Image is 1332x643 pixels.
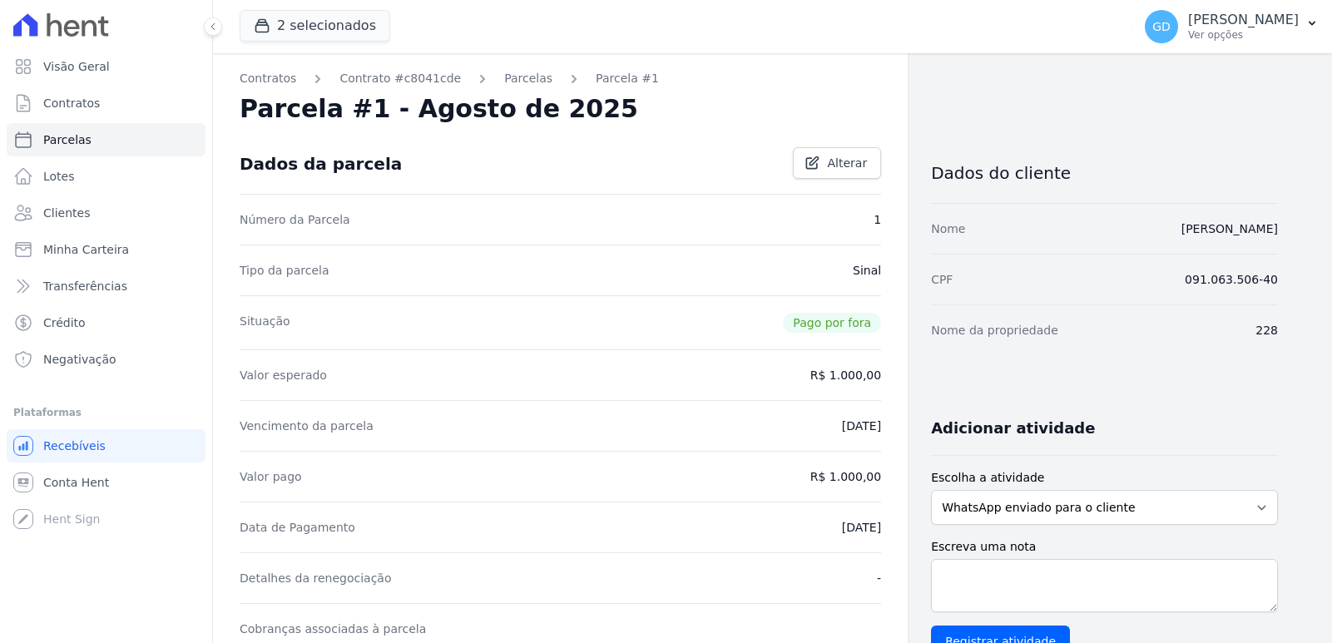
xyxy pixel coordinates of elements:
dt: Tipo da parcela [240,262,329,279]
span: Lotes [43,168,75,185]
span: Negativação [43,351,116,368]
a: Parcelas [7,123,205,156]
dt: Data de Pagamento [240,519,355,536]
a: Parcela #1 [596,70,659,87]
h3: Dados do cliente [931,163,1278,183]
dd: - [877,570,881,586]
span: Clientes [43,205,90,221]
span: GD [1152,21,1171,32]
dt: Nome [931,220,965,237]
dt: Vencimento da parcela [240,418,374,434]
dd: [DATE] [842,519,881,536]
dd: [DATE] [842,418,881,434]
div: Plataformas [13,403,199,423]
label: Escolha a atividade [931,469,1278,487]
a: Contratos [240,70,296,87]
a: Parcelas [504,70,552,87]
dd: 091.063.506-40 [1185,271,1278,288]
span: Visão Geral [43,58,110,75]
button: 2 selecionados [240,10,390,42]
span: Transferências [43,278,127,294]
span: Conta Hent [43,474,109,491]
a: Visão Geral [7,50,205,83]
h3: Adicionar atividade [931,418,1095,438]
a: Recebíveis [7,429,205,462]
span: Crédito [43,314,86,331]
a: Clientes [7,196,205,230]
button: GD [PERSON_NAME] Ver opções [1131,3,1332,50]
dd: 1 [874,211,881,228]
h2: Parcela #1 - Agosto de 2025 [240,94,638,124]
a: [PERSON_NAME] [1181,222,1278,235]
a: Crédito [7,306,205,339]
a: Negativação [7,343,205,376]
dt: Cobranças associadas à parcela [240,621,426,637]
a: Alterar [793,147,881,179]
a: Contratos [7,87,205,120]
span: Minha Carteira [43,241,129,258]
dd: R$ 1.000,00 [810,367,881,383]
dt: Nome da propriedade [931,322,1058,339]
a: Minha Carteira [7,233,205,266]
a: Lotes [7,160,205,193]
p: [PERSON_NAME] [1188,12,1299,28]
span: Pago por fora [783,313,881,333]
dt: Detalhes da renegociação [240,570,392,586]
p: Ver opções [1188,28,1299,42]
span: Parcelas [43,131,92,148]
span: Recebíveis [43,438,106,454]
div: Dados da parcela [240,154,402,174]
dd: 228 [1255,322,1278,339]
dt: Situação [240,313,290,333]
a: Transferências [7,270,205,303]
a: Conta Hent [7,466,205,499]
nav: Breadcrumb [240,70,881,87]
label: Escreva uma nota [931,538,1278,556]
dt: Valor esperado [240,367,327,383]
dt: Valor pago [240,468,302,485]
dd: Sinal [853,262,881,279]
a: Contrato #c8041cde [339,70,461,87]
span: Alterar [827,155,867,171]
dt: Número da Parcela [240,211,350,228]
dt: CPF [931,271,953,288]
dd: R$ 1.000,00 [810,468,881,485]
span: Contratos [43,95,100,111]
